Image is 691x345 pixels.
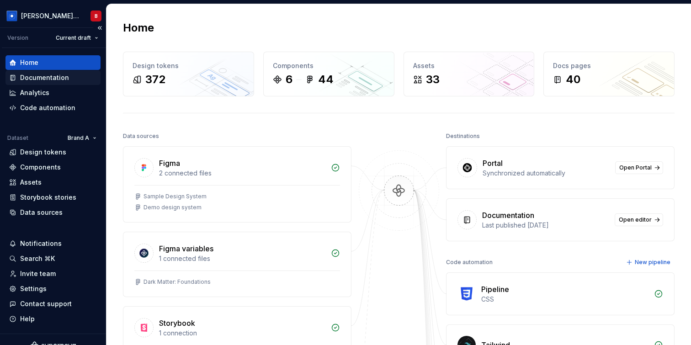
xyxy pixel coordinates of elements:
div: Demo design system [144,204,202,211]
div: Invite team [20,269,56,278]
button: [PERSON_NAME] Design SystemB [2,6,104,26]
div: Settings [20,284,47,293]
div: Figma variables [159,243,213,254]
div: 1 connection [159,329,325,338]
div: 44 [318,72,334,87]
div: Pipeline [481,284,509,295]
div: Design tokens [133,61,245,70]
div: Portal [483,158,503,169]
span: Open Portal [619,164,652,171]
button: Contact support [5,297,101,311]
div: Contact support [20,299,72,308]
div: Analytics [20,88,49,97]
span: Open editor [619,216,652,223]
div: Code automation [446,256,493,269]
div: [PERSON_NAME] Design System [21,11,80,21]
div: Version [7,34,28,42]
div: 40 [566,72,580,87]
a: Figma variables1 connected filesDark Matter: Foundations [123,232,351,297]
a: Figma2 connected filesSample Design SystemDemo design system [123,146,351,223]
div: Storybook stories [20,193,76,202]
a: Design tokens372 [123,52,254,96]
div: Data sources [20,208,63,217]
div: Assets [413,61,525,70]
a: Code automation [5,101,101,115]
a: Components644 [263,52,394,96]
div: Last published [DATE] [482,221,609,230]
div: 372 [145,72,165,87]
div: Components [273,61,385,70]
div: Figma [159,158,180,169]
a: Analytics [5,85,101,100]
div: 33 [426,72,440,87]
a: Assets [5,175,101,190]
div: Components [20,163,61,172]
img: 049812b6-2877-400d-9dc9-987621144c16.png [6,11,17,21]
div: Home [20,58,38,67]
div: 1 connected files [159,254,325,263]
a: Home [5,55,101,70]
div: Documentation [20,73,69,82]
div: Storybook [159,318,195,329]
div: 6 [286,72,292,87]
button: Search ⌘K [5,251,101,266]
button: New pipeline [623,256,675,269]
div: 2 connected files [159,169,325,178]
div: Help [20,314,35,324]
a: Open Portal [615,161,663,174]
div: Dark Matter: Foundations [144,278,211,286]
div: Destinations [446,130,480,143]
div: Search ⌘K [20,254,55,263]
a: Components [5,160,101,175]
a: Documentation [5,70,101,85]
h2: Home [123,21,154,35]
a: Settings [5,281,101,296]
a: Open editor [615,213,663,226]
span: Brand A [68,134,89,142]
a: Data sources [5,205,101,220]
div: Data sources [123,130,159,143]
a: Design tokens [5,145,101,159]
button: Notifications [5,236,101,251]
span: Current draft [56,34,91,42]
div: Sample Design System [144,193,207,200]
button: Collapse sidebar [93,21,106,34]
a: Invite team [5,266,101,281]
button: Help [5,312,101,326]
button: Brand A [64,132,101,144]
button: Current draft [52,32,102,44]
div: Assets [20,178,42,187]
a: Docs pages40 [543,52,675,96]
div: Code automation [20,103,75,112]
a: Assets33 [404,52,535,96]
div: Synchronized automatically [483,169,610,178]
div: Docs pages [553,61,665,70]
div: Dataset [7,134,28,142]
div: Documentation [482,210,534,221]
div: CSS [481,295,648,304]
a: Storybook stories [5,190,101,205]
div: Design tokens [20,148,66,157]
div: Notifications [20,239,62,248]
div: B [95,12,98,20]
span: New pipeline [635,259,670,266]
